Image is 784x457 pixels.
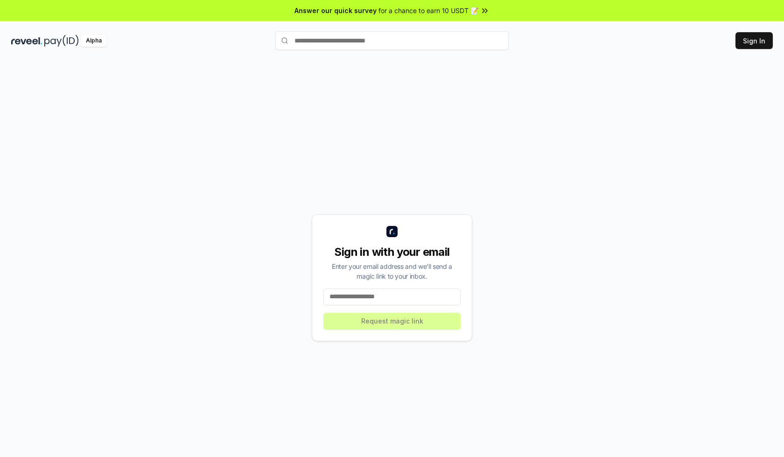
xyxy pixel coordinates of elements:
[323,261,461,281] div: Enter your email address and we’ll send a magic link to your inbox.
[378,6,478,15] span: for a chance to earn 10 USDT 📝
[44,35,79,47] img: pay_id
[735,32,773,49] button: Sign In
[294,6,377,15] span: Answer our quick survey
[11,35,42,47] img: reveel_dark
[323,245,461,260] div: Sign in with your email
[386,226,398,237] img: logo_small
[81,35,107,47] div: Alpha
